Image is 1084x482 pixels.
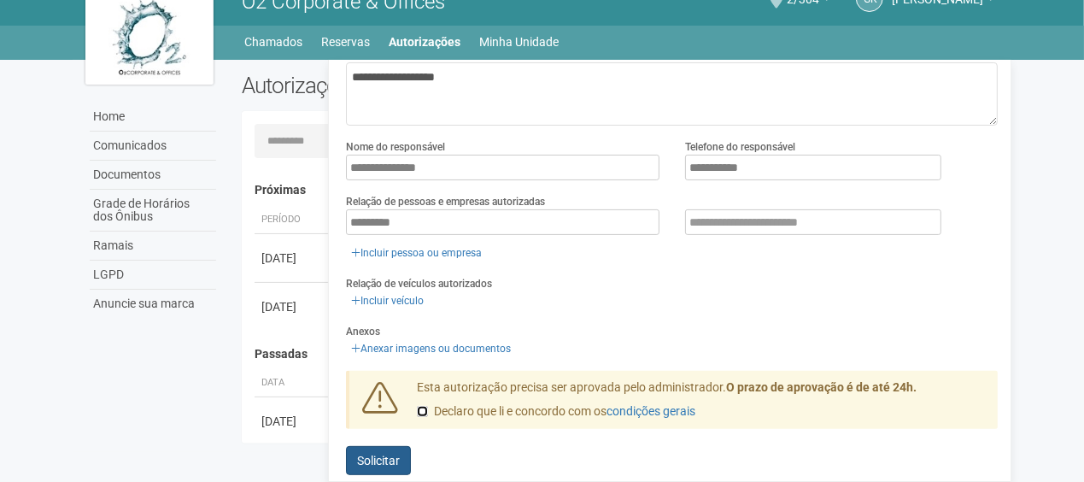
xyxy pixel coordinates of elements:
[261,250,325,267] div: [DATE]
[346,446,411,475] button: Solicitar
[90,132,216,161] a: Comunicados
[255,369,331,397] th: Data
[90,232,216,261] a: Ramais
[322,30,371,54] a: Reservas
[346,276,492,291] label: Relação de veículos autorizados
[390,30,461,54] a: Autorizações
[261,298,325,315] div: [DATE]
[90,190,216,232] a: Grade de Horários dos Ônibus
[255,348,987,361] h4: Passadas
[357,454,400,467] span: Solicitar
[480,30,560,54] a: Minha Unidade
[90,161,216,190] a: Documentos
[90,290,216,318] a: Anuncie sua marca
[242,73,607,98] h2: Autorizações
[404,379,999,429] div: Esta autorização precisa ser aprovada pelo administrador.
[346,339,516,358] a: Anexar imagens ou documentos
[346,244,487,262] a: Incluir pessoa ou empresa
[606,404,695,418] a: condições gerais
[346,324,380,339] label: Anexos
[90,103,216,132] a: Home
[255,206,331,234] th: Período
[346,291,429,310] a: Incluir veículo
[726,380,917,394] strong: O prazo de aprovação é de até 24h.
[685,139,795,155] label: Telefone do responsável
[417,406,428,417] input: Declaro que li e concordo com oscondições gerais
[245,30,303,54] a: Chamados
[255,184,987,197] h4: Próximas
[417,403,695,420] label: Declaro que li e concordo com os
[346,194,545,209] label: Relação de pessoas e empresas autorizadas
[346,139,445,155] label: Nome do responsável
[261,413,325,430] div: [DATE]
[90,261,216,290] a: LGPD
